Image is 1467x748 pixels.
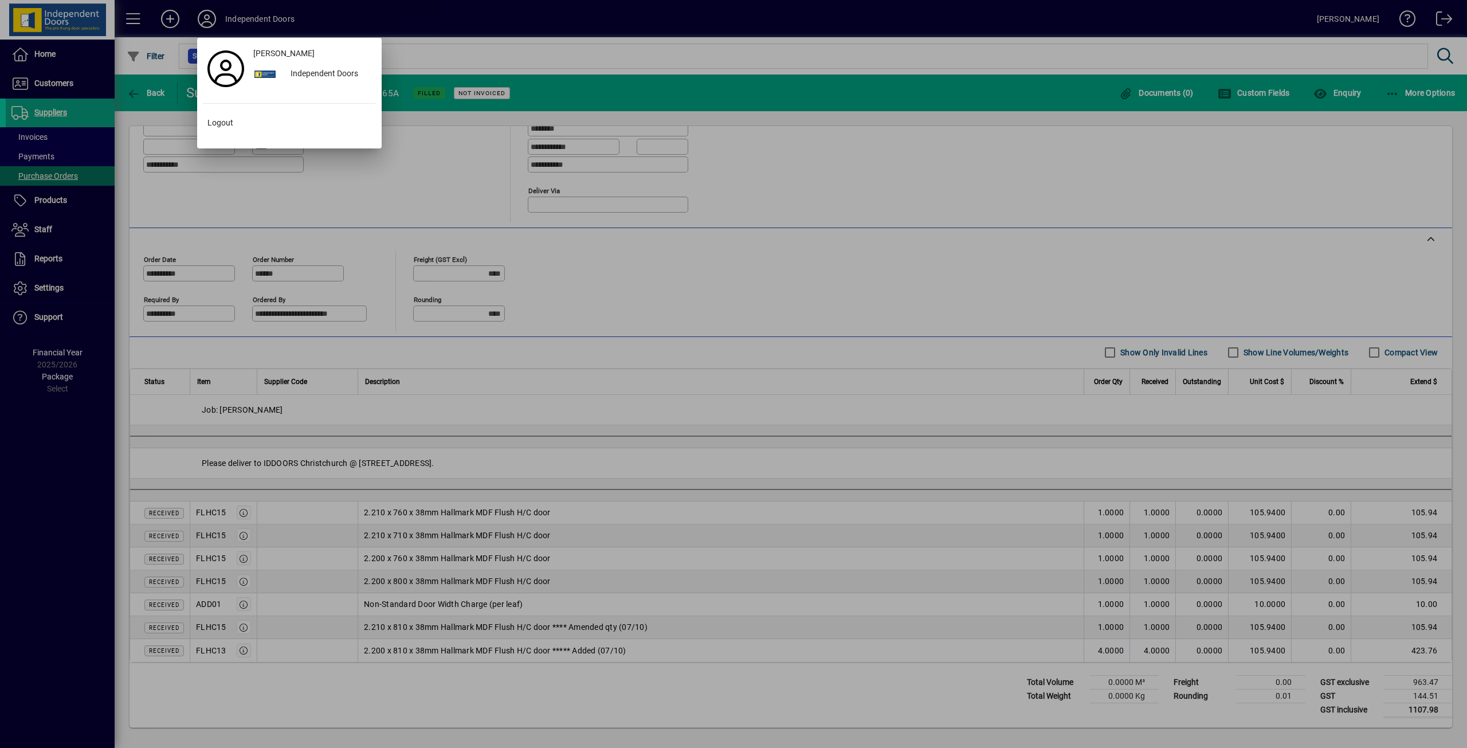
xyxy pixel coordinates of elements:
span: Logout [207,117,233,129]
button: Logout [203,113,376,134]
div: Independent Doors [281,64,376,85]
span: [PERSON_NAME] [253,48,315,60]
a: [PERSON_NAME] [249,44,376,64]
button: Independent Doors [249,64,376,85]
a: Profile [203,58,249,79]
